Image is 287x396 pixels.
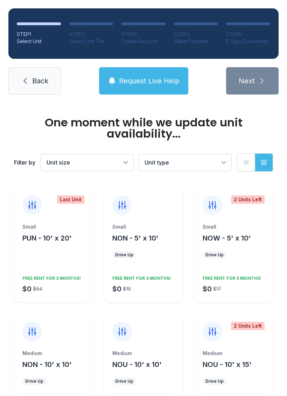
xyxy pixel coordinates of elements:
span: NOU - 10' x 10' [112,360,162,369]
div: STEP 1 [17,31,61,38]
div: $17 [213,285,221,292]
div: Small [112,223,174,230]
div: Create Account [121,38,166,45]
div: Drive Up [205,378,224,384]
span: NON - 5' x 10' [112,234,159,242]
div: STEP 5 [226,31,270,38]
div: Select Unit [17,38,61,45]
div: Small [22,223,84,230]
div: Make Payment [174,38,218,45]
div: $0 [203,284,212,294]
div: FREE RENT FOR 3 MONTHS! [110,273,171,281]
div: FREE RENT FOR 3 MONTHS! [200,273,261,281]
div: 2 Units Left [231,322,265,330]
div: E-Sign Documents [226,38,270,45]
span: Request Live Help [119,76,180,86]
div: Filter by [14,158,35,167]
span: PUN - 10' x 20' [22,234,72,242]
button: NOU - 10' x 10' [112,360,162,369]
div: Small [203,223,265,230]
div: $0 [112,284,121,294]
span: Next [239,76,255,86]
button: NOW - 5' x 10' [203,233,251,243]
div: Medium [203,350,265,357]
span: Unit size [47,159,70,166]
div: FREE RENT FOR 3 MONTHS! [20,273,81,281]
span: NOW - 5' x 10' [203,234,251,242]
div: STEP 3 [121,31,166,38]
div: $19 [123,285,131,292]
span: Back [32,76,48,86]
div: $0 [22,284,31,294]
div: Medium [112,350,174,357]
button: Unit type [139,154,231,171]
button: NON - 5' x 10' [112,233,159,243]
div: Drive Up [205,252,224,258]
div: Drive Up [25,378,43,384]
div: One moment while we update unit availability... [14,117,273,139]
span: NOU - 10' x 15' [203,360,252,369]
div: STEP 2 [69,31,113,38]
button: PUN - 10' x 20' [22,233,72,243]
span: NON - 10' x 10' [22,360,72,369]
div: $64 [33,285,42,292]
div: Select Unit Tier [69,38,113,45]
button: Unit size [41,154,133,171]
button: NON - 10' x 10' [22,360,72,369]
div: Medium [22,350,84,357]
button: NOU - 10' x 15' [203,360,252,369]
div: Drive Up [115,378,133,384]
div: 2 Units Left [231,195,265,204]
span: Unit type [145,159,169,166]
div: STEP 4 [174,31,218,38]
div: Last Unit [57,195,84,204]
div: Drive Up [115,252,133,258]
